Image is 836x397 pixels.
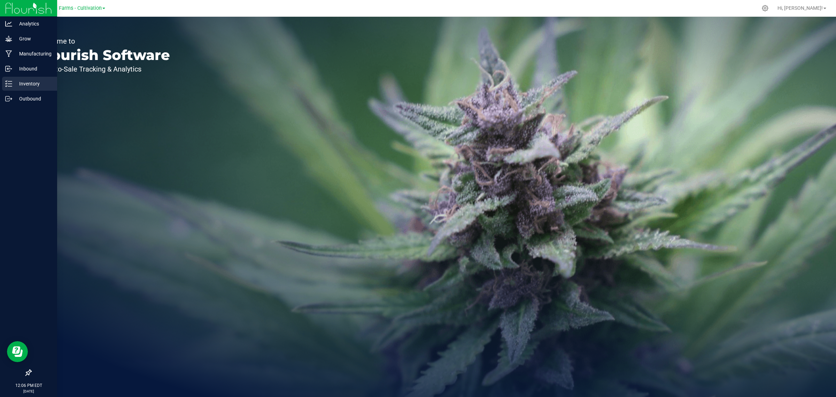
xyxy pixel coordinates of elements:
[5,65,12,72] inline-svg: Inbound
[37,5,102,11] span: Sapphire Farms - Cultivation
[777,5,823,11] span: Hi, [PERSON_NAME]!
[12,35,54,43] p: Grow
[5,50,12,57] inline-svg: Manufacturing
[5,95,12,102] inline-svg: Outbound
[5,20,12,27] inline-svg: Analytics
[38,38,170,45] p: Welcome to
[12,20,54,28] p: Analytics
[12,80,54,88] p: Inventory
[3,389,54,394] p: [DATE]
[5,35,12,42] inline-svg: Grow
[38,66,170,73] p: Seed-to-Sale Tracking & Analytics
[12,95,54,103] p: Outbound
[5,80,12,87] inline-svg: Inventory
[7,341,28,362] iframe: Resource center
[38,48,170,62] p: Flourish Software
[12,50,54,58] p: Manufacturing
[3,382,54,389] p: 12:06 PM EDT
[761,5,769,12] div: Manage settings
[12,65,54,73] p: Inbound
